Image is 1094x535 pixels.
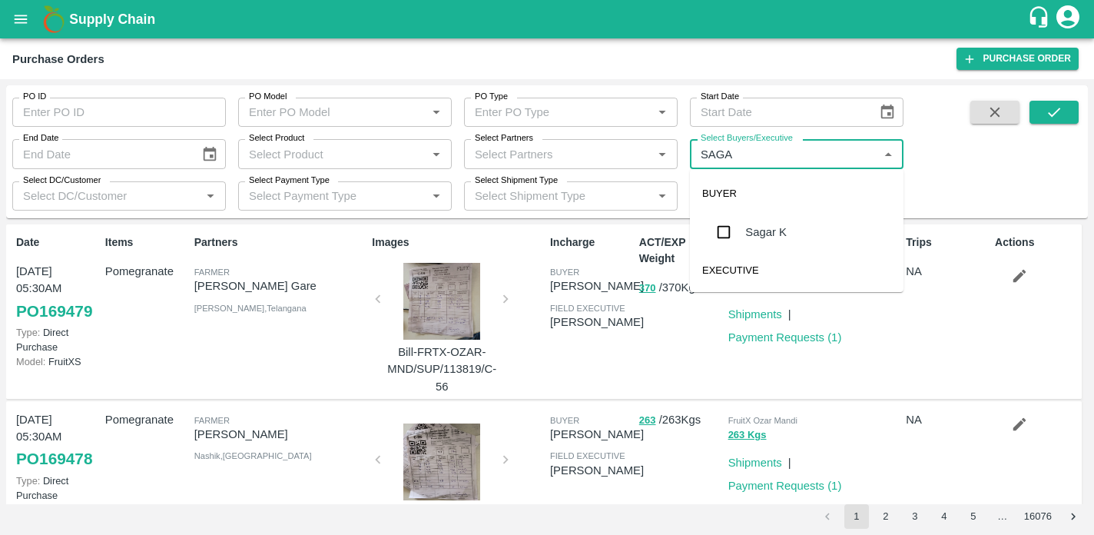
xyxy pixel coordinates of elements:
label: PO Type [475,91,508,103]
div: BUYER [690,175,903,212]
div: | [782,448,791,471]
input: Select DC/Customer [17,186,196,206]
label: Select DC/Customer [23,174,101,187]
button: Open [201,186,220,206]
p: [PERSON_NAME] [550,314,644,331]
button: Open [426,102,446,122]
p: Partners [194,234,366,251]
p: / 370 Kgs [639,279,722,297]
p: Direct Purchase [16,474,99,503]
p: ACT/EXP Weight [639,234,722,267]
span: Model: [16,356,45,367]
label: End Date [23,132,58,145]
span: Type: [16,327,40,338]
span: Farmer [194,267,230,277]
p: Pomegranate [105,263,188,280]
p: [PERSON_NAME] [550,462,644,479]
input: Select Product [243,144,422,164]
p: FruitXS [16,354,99,369]
a: Payment Requests (1) [728,480,842,492]
input: Enter PO ID [12,98,226,127]
button: 370 [639,280,656,297]
button: page 1 [844,504,869,529]
button: Open [652,145,672,164]
button: open drawer [3,2,38,37]
label: PO Model [249,91,287,103]
label: Select Buyers/Executive [701,132,793,145]
div: account of current user [1054,3,1082,35]
p: / 263 Kgs [639,411,722,429]
span: Nashik , [GEOGRAPHIC_DATA] [194,451,312,460]
img: logo [38,4,69,35]
label: Select Payment Type [249,174,330,187]
p: NA [906,263,989,280]
a: Purchase Order [956,48,1079,70]
button: Open [426,186,446,206]
p: Images [372,234,544,251]
div: EXECUTIVE [690,252,903,289]
button: Choose date [195,140,224,169]
span: field executive [550,304,625,313]
span: Farmer [194,416,230,425]
span: buyer [550,267,579,277]
p: Pomegranate [105,411,188,428]
p: Items [105,234,188,251]
a: PO169479 [16,297,92,325]
div: Sagar K [745,224,787,241]
div: customer-support [1027,5,1054,33]
p: Direct Purchase [16,325,99,354]
label: Select Shipment Type [475,174,558,187]
a: Payment Requests (1) [728,331,842,344]
button: Go to page 16076 [1019,504,1056,529]
b: Supply Chain [69,12,155,27]
p: [PERSON_NAME] [194,426,366,443]
input: End Date [12,139,189,168]
p: FruitXS [16,503,99,517]
input: Select Payment Type [243,186,402,206]
p: Bill-FRTX-OZAR-MND/SUP/113819/C-56 [384,344,499,395]
p: [DATE] 05:30AM [16,263,99,297]
a: Shipments [728,457,782,469]
input: Select Partners [469,144,648,164]
button: Go to page 5 [961,504,986,529]
input: Start Date [690,98,867,127]
label: PO ID [23,91,46,103]
nav: pagination navigation [813,504,1088,529]
label: Select Partners [475,132,533,145]
a: Shipments [728,308,782,321]
input: Select Shipment Type [469,186,628,206]
button: Choose date [873,98,902,127]
span: buyer [550,416,579,425]
a: PO169478 [16,445,92,473]
span: FruitX Ozar Mandi [728,416,797,425]
p: Trips [906,234,989,251]
p: Incharge [550,234,633,251]
button: Go to page 3 [903,504,927,529]
p: Actions [995,234,1078,251]
button: Close [878,145,898,164]
p: NA [906,411,989,428]
button: Go to page 2 [874,504,898,529]
input: Enter PO Model [243,102,422,122]
div: Purchase Orders [12,49,104,69]
button: Open [652,102,672,122]
a: Supply Chain [69,8,1027,30]
div: | [782,300,791,323]
label: Start Date [701,91,739,103]
p: [PERSON_NAME] [550,426,644,443]
p: [PERSON_NAME] [550,277,644,294]
span: [PERSON_NAME] , Telangana [194,304,307,313]
input: Select Buyers/Executive [695,144,874,164]
input: Enter PO Type [469,102,648,122]
button: 263 Kgs [728,427,767,444]
p: [PERSON_NAME] Gare [194,277,366,294]
div: … [990,510,1015,524]
label: Select Product [249,132,304,145]
button: Open [426,145,446,164]
button: Go to next page [1061,504,1086,529]
p: Date [16,234,99,251]
span: Type: [16,475,40,487]
button: 263 [639,412,656,430]
button: Open [652,186,672,206]
span: field executive [550,451,625,460]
